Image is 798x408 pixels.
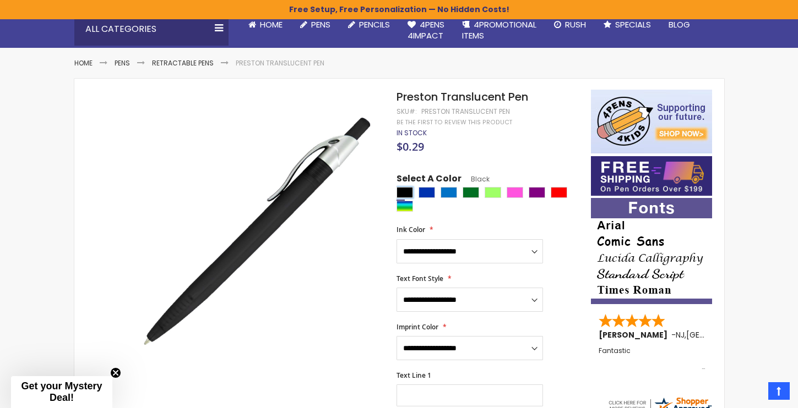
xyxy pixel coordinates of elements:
[397,322,438,332] span: Imprint Color
[507,187,523,198] div: Pink
[397,128,427,137] span: In stock
[152,58,214,68] a: Retractable Pens
[260,19,283,30] span: Home
[551,187,567,198] div: Red
[115,58,130,68] a: Pens
[110,367,121,378] button: Close teaser
[768,382,790,400] a: Top
[421,107,510,116] div: Preston Translucent Pen
[615,19,651,30] span: Specials
[669,19,690,30] span: Blog
[397,274,443,283] span: Text Font Style
[463,187,479,198] div: Green
[397,225,425,234] span: Ink Color
[565,19,586,30] span: Rush
[676,329,685,340] span: NJ
[311,19,330,30] span: Pens
[462,19,536,41] span: 4PROMOTIONAL ITEMS
[397,173,462,188] span: Select A Color
[453,13,545,48] a: 4PROMOTIONALITEMS
[397,201,413,212] div: Assorted
[339,13,399,37] a: Pencils
[419,187,435,198] div: Blue
[599,347,705,371] div: Fantastic
[529,187,545,198] div: Purple
[240,13,291,37] a: Home
[359,19,390,30] span: Pencils
[74,58,93,68] a: Home
[671,329,767,340] span: - ,
[397,187,413,198] div: Black
[397,118,512,126] a: Be the first to review this product
[595,13,660,37] a: Specials
[21,381,102,403] span: Get your Mystery Deal!
[11,376,112,408] div: Get your Mystery Deal!Close teaser
[686,329,767,340] span: [GEOGRAPHIC_DATA]
[462,174,490,184] span: Black
[397,89,528,104] span: Preston Translucent Pen
[236,59,324,68] li: Preston Translucent Pen
[397,129,427,137] div: Availability
[397,371,431,380] span: Text Line 1
[408,19,444,41] span: 4Pens 4impact
[591,156,712,196] img: Free shipping on orders over $199
[599,329,671,340] span: [PERSON_NAME]
[130,106,382,357] img: preston-translucent-black_1.jpg
[591,198,712,304] img: font-personalization-examples
[74,13,229,46] div: All Categories
[485,187,501,198] div: Green Light
[441,187,457,198] div: Blue Light
[399,13,453,48] a: 4Pens4impact
[545,13,595,37] a: Rush
[591,90,712,153] img: 4pens 4 kids
[660,13,699,37] a: Blog
[291,13,339,37] a: Pens
[397,107,417,116] strong: SKU
[397,139,424,154] span: $0.29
